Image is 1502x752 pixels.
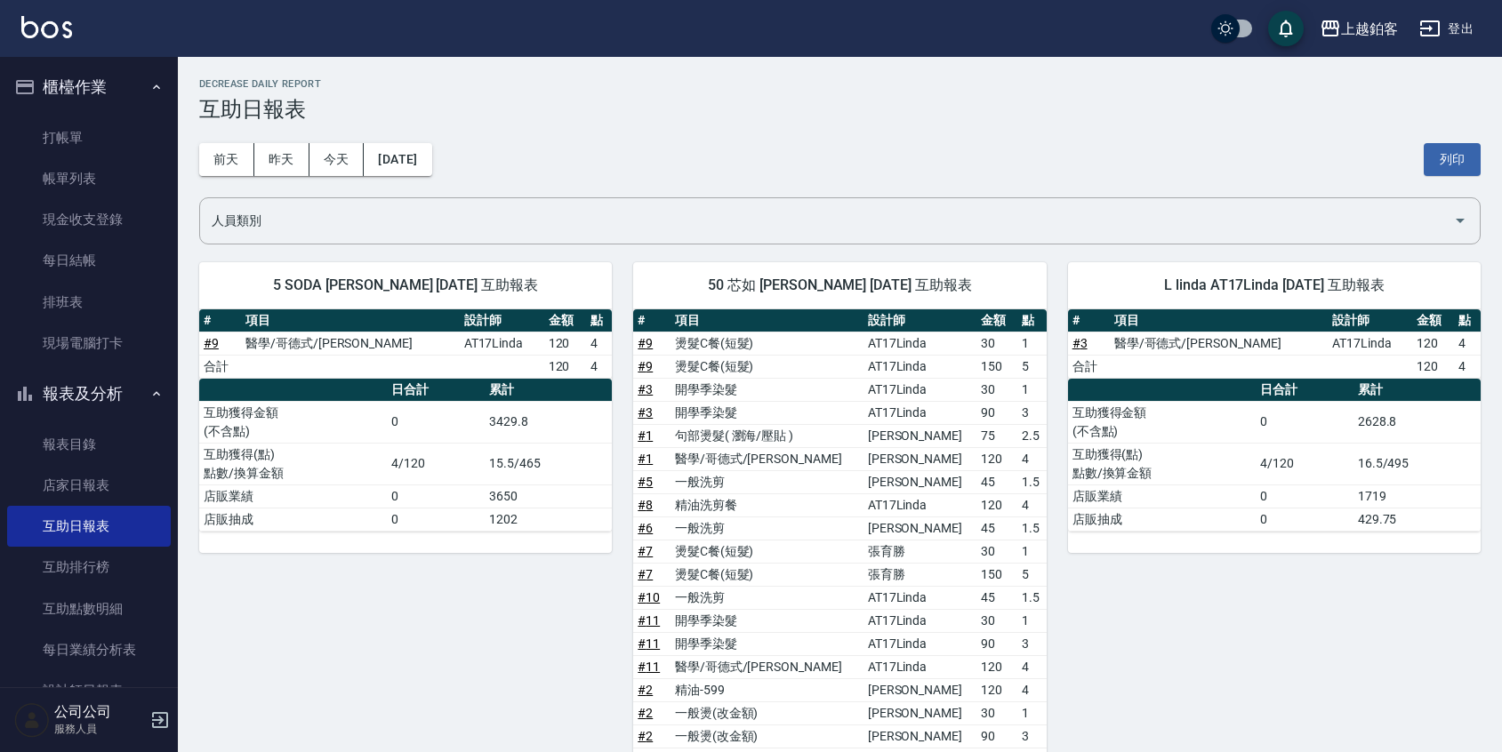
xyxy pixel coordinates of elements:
[485,508,612,531] td: 1202
[1110,309,1329,332] th: 項目
[1017,724,1047,748] td: 3
[976,609,1017,632] td: 30
[638,567,653,581] a: #7
[976,378,1017,401] td: 30
[199,443,387,484] td: 互助獲得(點) 點數/換算金額
[976,563,1017,586] td: 150
[485,379,612,402] th: 累計
[863,401,976,424] td: AT17Linda
[1353,379,1481,402] th: 累計
[863,309,976,332] th: 設計師
[1412,355,1454,378] td: 120
[863,632,976,655] td: AT17Linda
[241,309,460,332] th: 項目
[1017,447,1047,470] td: 4
[1068,484,1256,508] td: 店販業績
[638,683,653,697] a: #2
[976,401,1017,424] td: 90
[638,336,653,350] a: #9
[976,632,1017,655] td: 90
[1256,401,1353,443] td: 0
[544,355,586,378] td: 120
[207,205,1446,236] input: 人員名稱
[863,493,976,516] td: AT17Linda
[204,336,219,350] a: #9
[976,678,1017,701] td: 120
[1017,632,1047,655] td: 3
[671,655,863,678] td: 醫學/哥德式/[PERSON_NAME]
[1454,309,1481,332] th: 點
[1017,655,1047,678] td: 4
[671,701,863,724] td: 一般燙(改金額)
[199,309,241,332] th: #
[671,447,863,470] td: 醫學/哥德式/[PERSON_NAME]
[671,424,863,447] td: 句部燙髮( 瀏海/壓貼 )
[638,613,660,628] a: #11
[863,540,976,563] td: 張育勝
[638,428,653,443] a: #1
[7,547,171,588] a: 互助排行榜
[387,443,485,484] td: 4/120
[1017,586,1047,609] td: 1.5
[671,493,863,516] td: 精油洗剪餐
[863,470,976,493] td: [PERSON_NAME]
[586,332,613,355] td: 4
[54,703,145,721] h5: 公司公司
[863,447,976,470] td: [PERSON_NAME]
[976,332,1017,355] td: 30
[976,493,1017,516] td: 120
[671,378,863,401] td: 開學季染髮
[544,309,586,332] th: 金額
[364,143,431,176] button: [DATE]
[1017,470,1047,493] td: 1.5
[1110,332,1329,355] td: 醫學/哥德式/[PERSON_NAME]
[1072,336,1088,350] a: #3
[671,309,863,332] th: 項目
[1256,484,1353,508] td: 0
[1268,11,1304,46] button: save
[638,590,660,604] a: #10
[976,540,1017,563] td: 30
[1353,443,1481,484] td: 16.5/495
[976,586,1017,609] td: 45
[1454,355,1481,378] td: 4
[1256,379,1353,402] th: 日合計
[1068,401,1256,443] td: 互助獲得金額 (不含點)
[460,332,544,355] td: AT17Linda
[1017,540,1047,563] td: 1
[14,702,50,738] img: Person
[638,475,653,489] a: #5
[21,16,72,38] img: Logo
[638,452,653,466] a: #1
[1017,378,1047,401] td: 1
[638,405,653,420] a: #3
[638,382,653,396] a: #3
[671,678,863,701] td: 精油-599
[638,544,653,558] a: #7
[199,484,387,508] td: 店販業績
[671,632,863,655] td: 開學季染髮
[1328,332,1412,355] td: AT17Linda
[7,158,171,199] a: 帳單列表
[671,516,863,540] td: 一般洗剪
[199,78,1481,90] h2: Decrease Daily Report
[1017,401,1047,424] td: 3
[221,276,590,294] span: 5 SODA [PERSON_NAME] [DATE] 互助報表
[387,508,485,531] td: 0
[671,540,863,563] td: 燙髮C餐(短髮)
[241,332,460,355] td: 醫學/哥德式/[PERSON_NAME]
[1068,379,1481,532] table: a dense table
[671,401,863,424] td: 開學季染髮
[485,401,612,443] td: 3429.8
[1068,309,1110,332] th: #
[7,506,171,547] a: 互助日報表
[1017,424,1047,447] td: 2.5
[1017,309,1047,332] th: 點
[638,359,653,373] a: #9
[1353,484,1481,508] td: 1719
[671,563,863,586] td: 燙髮C餐(短髮)
[638,729,653,743] a: #2
[586,355,613,378] td: 4
[633,309,671,332] th: #
[1017,493,1047,516] td: 4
